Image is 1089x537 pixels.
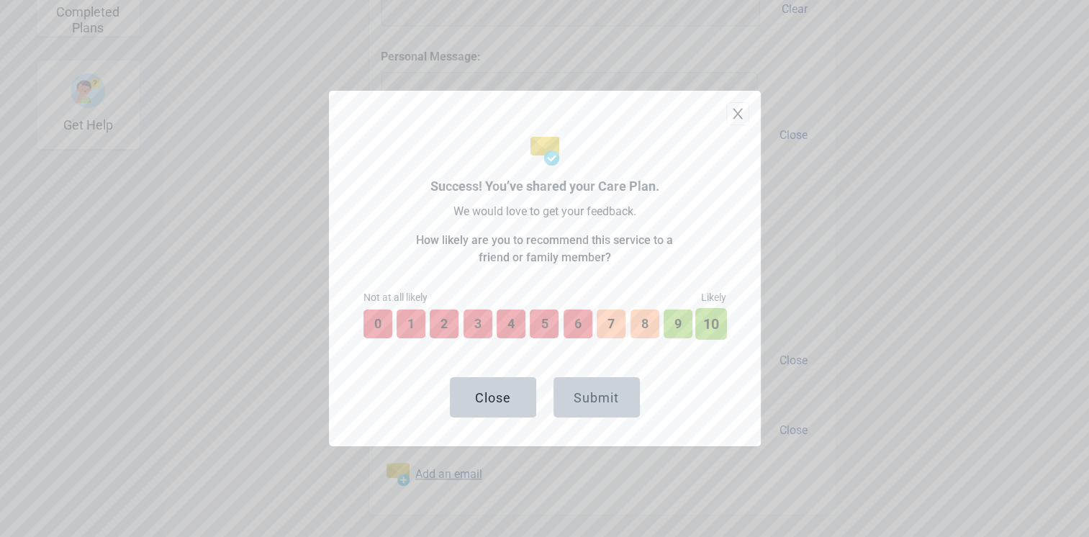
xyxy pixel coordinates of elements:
[597,310,625,338] button: 7
[450,377,536,418] button: Close
[530,310,559,338] button: 5
[363,310,392,338] button: 0
[363,289,545,302] h1: Not at all likely
[695,308,727,340] button: 10
[664,310,692,338] button: 9
[529,137,561,166] img: confirm share plan
[497,310,525,338] button: 4
[430,177,659,197] div: Success! You’ve shared your Care Plan.
[631,310,659,338] button: 8
[731,107,745,121] span: close
[475,390,511,405] div: Close
[545,289,726,302] h1: Likely
[430,310,458,338] button: 2
[401,232,689,266] p: How likely are you to recommend this service to a friend or family member?
[574,390,619,405] div: Submit
[397,310,425,338] button: 1
[363,203,726,220] p: We would love to get your feedback.
[726,102,749,125] button: close
[553,377,640,418] button: Submit
[564,310,592,338] button: 6
[464,310,492,338] button: 3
